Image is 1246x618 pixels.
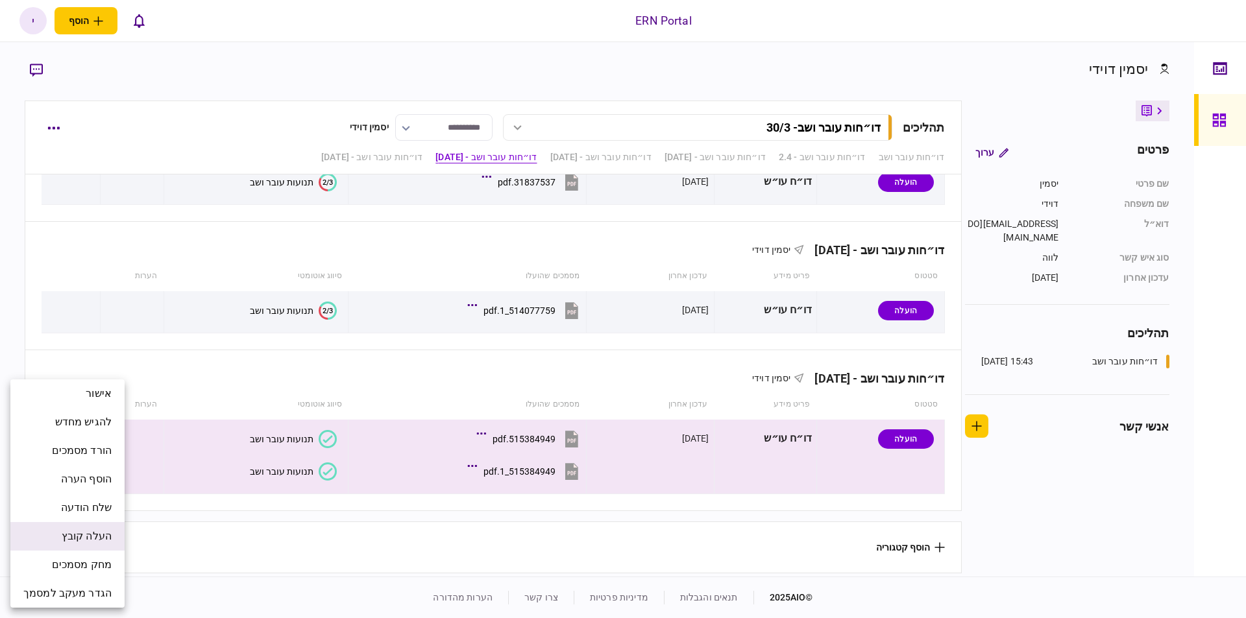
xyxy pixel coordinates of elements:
[86,386,112,401] span: אישור
[55,414,112,430] span: להגיש מחדש
[61,500,112,516] span: שלח הודעה
[23,586,112,601] span: הגדר מעקב למסמך
[61,471,112,487] span: הוסף הערה
[62,529,112,544] span: העלה קובץ
[52,443,112,458] span: הורד מסמכים
[52,557,112,573] span: מחק מסמכים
